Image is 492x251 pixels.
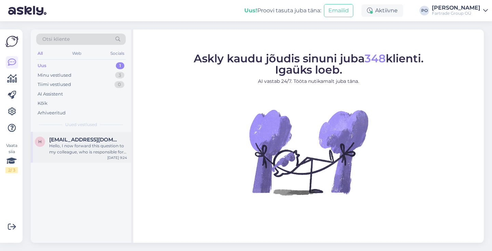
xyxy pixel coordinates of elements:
div: Kõik [38,100,47,107]
div: Hello, I now forward this question to my colleague, who is responsible for this. The reply will b... [49,143,127,155]
span: Otsi kliente [42,36,70,43]
div: All [36,49,44,58]
div: [PERSON_NAME] [432,5,480,11]
span: Uued vestlused [65,122,97,128]
div: Fartrade Group OÜ [432,11,480,16]
div: Arhiveeritud [38,110,66,116]
div: Aktiivne [361,4,403,17]
div: Vaata siia [5,142,18,173]
div: 0 [114,81,124,88]
div: Web [71,49,83,58]
button: Emailid [324,4,353,17]
div: Tiimi vestlused [38,81,71,88]
span: 348 [365,52,386,65]
div: Proovi tasuta juba täna: [244,7,321,15]
div: 1 [116,62,124,69]
div: [DATE] 9:24 [107,155,127,160]
b: Uus! [244,7,257,14]
div: PO [420,6,429,15]
img: No Chat active [247,90,370,214]
div: Minu vestlused [38,72,71,79]
a: [PERSON_NAME]Fartrade Group OÜ [432,5,488,16]
div: 3 [115,72,124,79]
img: Askly Logo [5,35,18,48]
div: Socials [109,49,126,58]
div: 2 / 3 [5,167,18,173]
div: AI Assistent [38,91,63,98]
div: Uus [38,62,46,69]
p: AI vastab 24/7. Tööta nutikamalt juba täna. [194,78,424,85]
span: Askly kaudu jõudis sinuni juba klienti. Igaüks loeb. [194,52,424,76]
span: heigo.kure@gmail.com [49,137,120,143]
span: h [38,139,42,144]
